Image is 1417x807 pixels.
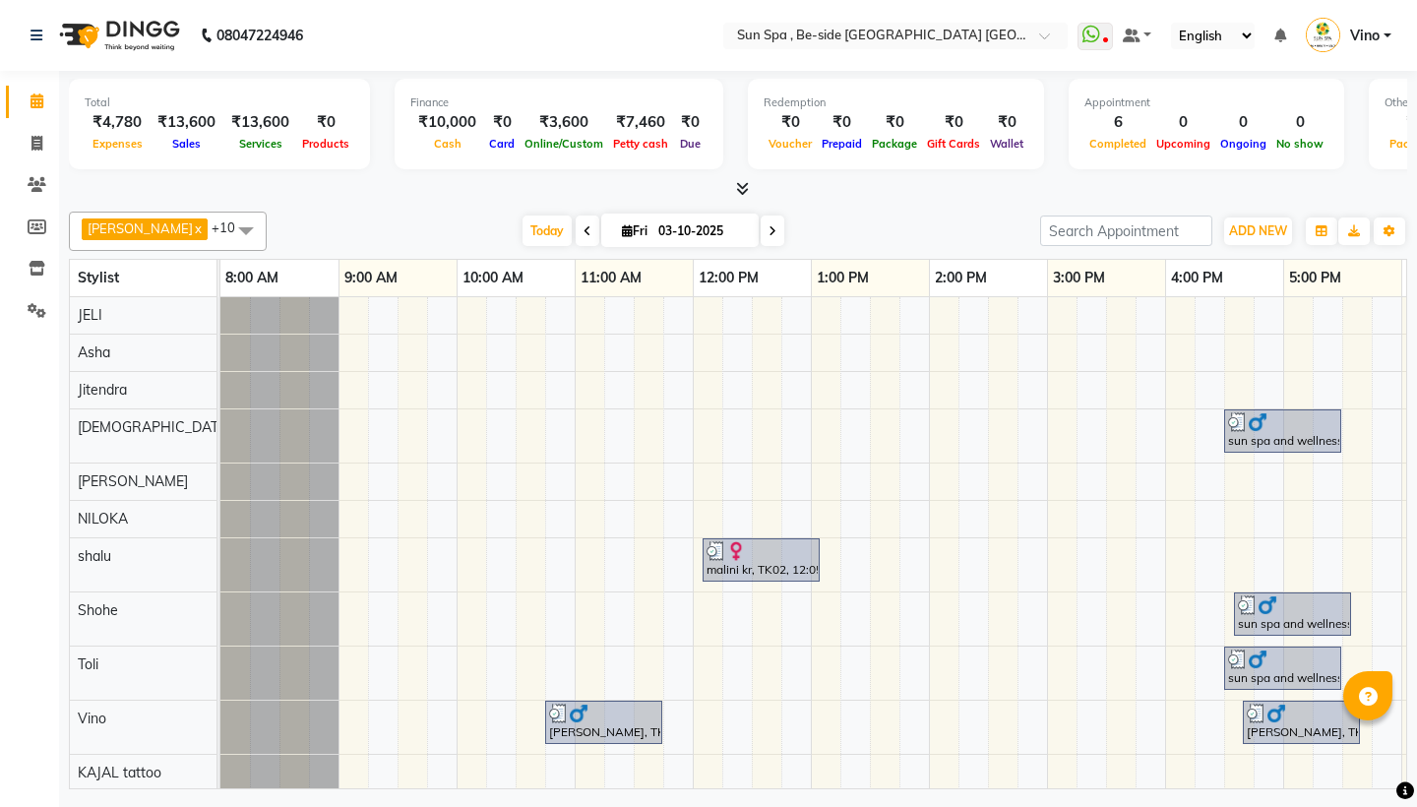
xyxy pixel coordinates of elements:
div: ₹0 [764,111,817,134]
span: Fri [617,223,652,238]
span: [PERSON_NAME] [78,472,188,490]
input: 2025-10-03 [652,217,751,246]
div: ₹0 [985,111,1028,134]
div: ₹7,460 [608,111,673,134]
a: x [193,220,202,236]
span: Due [675,137,706,151]
span: Cash [429,137,466,151]
a: 1:00 PM [812,264,874,292]
a: 9:00 AM [339,264,402,292]
span: [DEMOGRAPHIC_DATA] [78,418,231,436]
div: Finance [410,94,708,111]
a: 4:00 PM [1166,264,1228,292]
span: Jitendra [78,381,127,399]
a: 10:00 AM [458,264,528,292]
span: Online/Custom [520,137,608,151]
span: Package [867,137,922,151]
span: NILOKA [78,510,128,528]
span: [PERSON_NAME] [88,220,193,236]
div: ₹0 [817,111,867,134]
span: Petty cash [608,137,673,151]
span: Ongoing [1215,137,1271,151]
div: [PERSON_NAME], TK06, 04:40 PM-05:40 PM, Deep Tissue Massage [1245,704,1358,741]
a: 8:00 AM [220,264,283,292]
div: ₹0 [922,111,985,134]
div: malini kr, TK02, 12:05 PM-01:05 PM, Hair Spa 2000 [705,541,818,579]
img: logo [50,8,185,63]
div: ₹4,780 [85,111,150,134]
input: Search Appointment [1040,216,1212,246]
span: Vino [1350,26,1380,46]
span: shalu [78,547,111,565]
span: Stylist [78,269,119,286]
div: ₹0 [297,111,354,134]
div: 6 [1084,111,1151,134]
div: Redemption [764,94,1028,111]
b: 08047224946 [216,8,303,63]
div: ₹13,600 [150,111,223,134]
div: sun spa and wellness, TK03, 04:30 PM-05:30 PM, Hair Cut,Shaving [1226,412,1339,450]
div: Total [85,94,354,111]
div: sun spa and wellness, TK05, 04:35 PM-05:35 PM, Swedish Massage [1236,595,1349,633]
a: 12:00 PM [694,264,764,292]
span: No show [1271,137,1328,151]
span: Expenses [88,137,148,151]
span: Toli [78,655,98,673]
span: Voucher [764,137,817,151]
div: 0 [1215,111,1271,134]
div: ₹10,000 [410,111,484,134]
img: Vino [1306,18,1340,52]
div: 0 [1271,111,1328,134]
span: Services [234,137,287,151]
div: ₹0 [867,111,922,134]
div: ₹0 [484,111,520,134]
div: [PERSON_NAME], TK01, 10:45 AM-11:45 AM, Spa pacckage [547,704,660,741]
span: KAJAL tattoo [78,764,161,781]
button: ADD NEW [1224,217,1292,245]
div: ₹3,600 [520,111,608,134]
a: 2:00 PM [930,264,992,292]
span: Shohe [78,601,118,619]
a: 3:00 PM [1048,264,1110,292]
span: Upcoming [1151,137,1215,151]
span: Completed [1084,137,1151,151]
span: Products [297,137,354,151]
span: Today [523,216,572,246]
span: Asha [78,343,110,361]
div: ₹13,600 [223,111,297,134]
a: 5:00 PM [1284,264,1346,292]
span: Card [484,137,520,151]
iframe: chat widget [1334,728,1397,787]
div: Appointment [1084,94,1328,111]
span: JELI [78,306,102,324]
span: Prepaid [817,137,867,151]
span: Gift Cards [922,137,985,151]
a: 11:00 AM [576,264,647,292]
div: ₹0 [673,111,708,134]
span: +10 [212,219,250,235]
span: Vino [78,710,106,727]
div: 0 [1151,111,1215,134]
span: Wallet [985,137,1028,151]
span: ADD NEW [1229,223,1287,238]
span: Sales [167,137,206,151]
div: sun spa and wellness, TK04, 04:30 PM-05:30 PM, Swedish Massage [1226,650,1339,687]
